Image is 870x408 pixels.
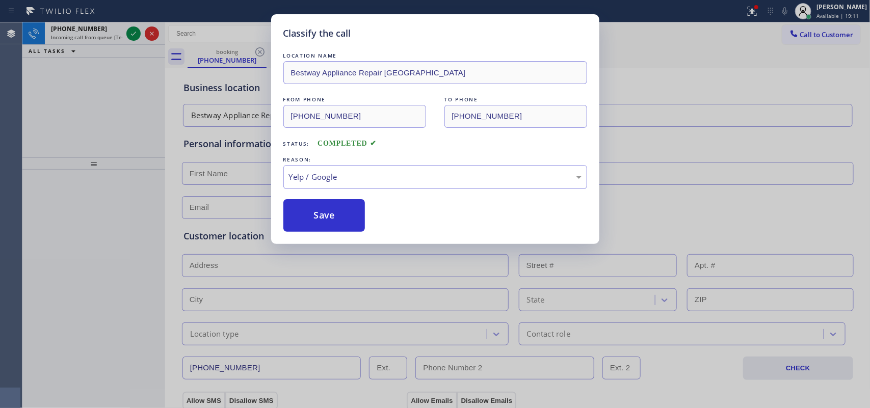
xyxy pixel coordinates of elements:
button: Save [283,199,365,232]
div: LOCATION NAME [283,50,587,61]
div: FROM PHONE [283,94,426,105]
input: To phone [444,105,587,128]
span: COMPLETED [318,140,377,147]
span: Status: [283,140,310,147]
h5: Classify the call [283,26,351,40]
div: Yelp / Google [289,171,582,183]
div: TO PHONE [444,94,587,105]
div: REASON: [283,154,587,165]
input: From phone [283,105,426,128]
